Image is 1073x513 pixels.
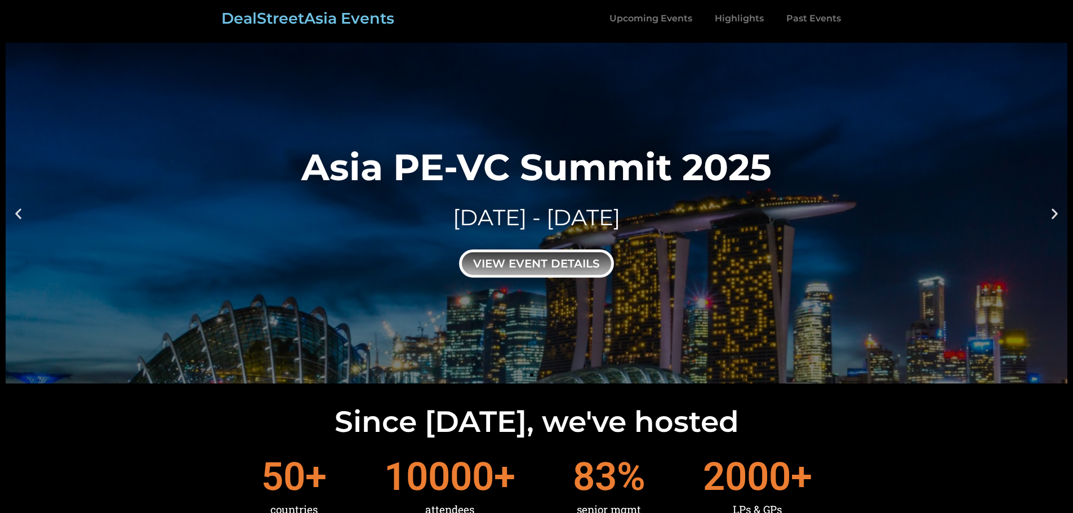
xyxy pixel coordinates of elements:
[704,6,775,32] a: Highlights
[791,457,812,496] span: +
[459,249,614,278] div: view event details
[6,43,1067,383] a: Asia PE-VC Summit 2025[DATE] - [DATE]view event details
[1048,206,1062,220] div: Next slide
[11,206,25,220] div: Previous slide
[617,457,645,496] span: %
[598,6,704,32] a: Upcoming Events
[301,149,772,185] div: Asia PE-VC Summit 2025
[775,6,852,32] a: Past Events
[494,457,515,496] span: +
[384,457,494,496] span: 10000
[301,202,772,233] div: [DATE] - [DATE]
[703,457,791,496] span: 2000
[573,457,617,496] span: 83
[6,407,1067,436] h2: Since [DATE], we've hosted
[261,457,305,496] span: 50
[305,457,327,496] span: +
[530,373,533,377] span: Go to slide 1
[540,373,544,377] span: Go to slide 2
[221,9,394,28] a: DealStreetAsia Events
